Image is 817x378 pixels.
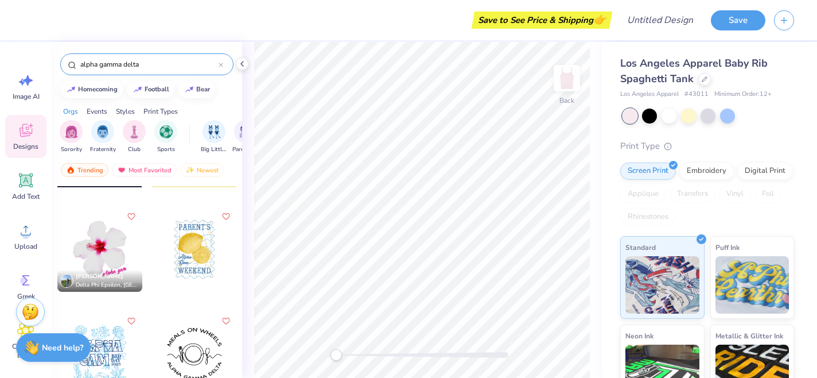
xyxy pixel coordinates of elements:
[474,11,609,29] div: Save to See Price & Shipping
[125,210,138,223] button: Like
[625,330,653,342] span: Neon Ink
[719,186,751,203] div: Vinyl
[737,163,793,180] div: Digital Print
[123,120,146,154] button: filter button
[618,9,702,32] input: Untitled Design
[7,342,45,360] span: Clipart & logos
[65,125,78,138] img: Sorority Image
[620,56,768,86] span: Los Angeles Apparel Baby Rib Spaghetti Tank
[620,90,679,99] span: Los Angeles Apparel
[128,145,141,154] span: Club
[12,192,40,201] span: Add Text
[201,120,227,154] div: filter for Big Little Reveal
[625,256,699,314] img: Standard
[670,186,715,203] div: Transfers
[61,163,108,177] div: Trending
[87,106,107,117] div: Events
[133,86,142,93] img: trend_line.gif
[63,106,78,117] div: Orgs
[714,90,772,99] span: Minimum Order: 12 +
[754,186,781,203] div: Foil
[180,163,224,177] div: Newest
[157,145,175,154] span: Sports
[715,330,783,342] span: Metallic & Glitter Ink
[60,120,83,154] div: filter for Sorority
[178,81,215,98] button: bear
[232,120,259,154] button: filter button
[116,106,135,117] div: Styles
[60,81,123,98] button: homecoming
[61,145,82,154] span: Sorority
[127,81,174,98] button: football
[42,342,83,353] strong: Need help?
[219,210,233,223] button: Like
[96,125,109,138] img: Fraternity Image
[145,86,169,92] div: football
[239,125,252,138] img: Parent's Weekend Image
[196,86,210,92] div: bear
[715,256,789,314] img: Puff Ink
[60,120,83,154] button: filter button
[154,120,177,154] div: filter for Sports
[123,120,146,154] div: filter for Club
[112,163,177,177] div: Most Favorited
[201,145,227,154] span: Big Little Reveal
[117,166,126,174] img: most_fav.gif
[330,349,342,361] div: Accessibility label
[13,142,38,151] span: Designs
[143,106,178,117] div: Print Types
[90,145,116,154] span: Fraternity
[78,86,118,92] div: homecoming
[76,272,123,280] span: [PERSON_NAME]
[128,125,141,138] img: Club Image
[185,86,194,93] img: trend_line.gif
[715,241,740,253] span: Puff Ink
[555,67,578,90] img: Back
[14,242,37,251] span: Upload
[620,209,676,226] div: Rhinestones
[125,314,138,328] button: Like
[90,120,116,154] button: filter button
[201,120,227,154] button: filter button
[159,125,173,138] img: Sports Image
[66,166,75,174] img: trending.gif
[559,95,574,106] div: Back
[219,314,233,328] button: Like
[67,86,76,93] img: trend_line.gif
[90,120,116,154] div: filter for Fraternity
[232,120,259,154] div: filter for Parent's Weekend
[154,120,177,154] button: filter button
[620,163,676,180] div: Screen Print
[185,166,194,174] img: newest.gif
[593,13,606,26] span: 👉
[79,59,219,70] input: Try "Alpha"
[13,92,40,101] span: Image AI
[208,125,220,138] img: Big Little Reveal Image
[17,292,35,301] span: Greek
[684,90,709,99] span: # 43011
[679,163,734,180] div: Embroidery
[711,10,765,30] button: Save
[620,140,794,153] div: Print Type
[232,145,259,154] span: Parent's Weekend
[625,241,656,253] span: Standard
[620,186,666,203] div: Applique
[76,281,138,290] span: Delta Phi Epsilon, [GEOGRAPHIC_DATA][US_STATE] at [GEOGRAPHIC_DATA]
